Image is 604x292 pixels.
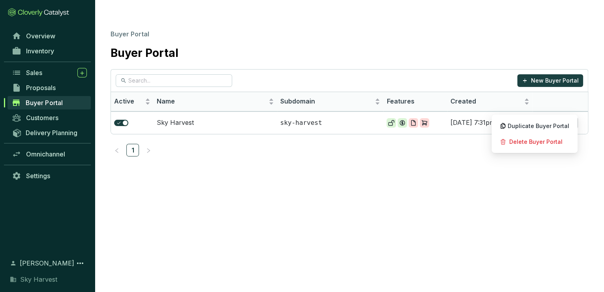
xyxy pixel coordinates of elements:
[154,92,277,111] th: Name
[111,47,178,60] h1: Buyer Portal
[8,169,91,183] a: Settings
[26,47,54,55] span: Inventory
[26,84,56,92] span: Proposals
[509,139,563,145] span: Delete Buyer Portal
[157,97,267,106] span: Name
[447,111,533,134] td: [DATE] 7:31pm
[495,119,574,133] p: Duplicate Buyer Portal
[495,135,574,149] p: Delete Buyer Portal
[142,144,155,156] button: right
[20,275,57,284] span: Sky Harvest
[508,123,569,129] span: Duplicate Buyer Portal
[26,129,77,137] span: Delivery Planning
[531,77,579,85] p: New Buyer Portal
[8,147,91,161] a: Omnichannel
[8,44,91,58] a: Inventory
[154,111,277,134] td: Sky Harvest
[20,258,74,268] span: [PERSON_NAME]
[8,81,91,94] a: Proposals
[142,144,155,156] li: Next Page
[26,114,58,122] span: Customers
[280,97,373,106] span: Subdomain
[8,111,91,124] a: Customers
[111,92,154,111] th: Active
[146,148,151,153] span: right
[26,172,50,180] span: Settings
[26,99,62,107] span: Buyer Portal
[280,119,381,127] p: sky-harvest
[383,92,447,111] th: Features
[111,144,123,156] li: Previous Page
[8,126,91,139] a: Delivery Planning
[517,74,583,87] button: New Buyer Portal
[450,97,522,106] span: Created
[111,30,149,38] span: Buyer Portal
[127,144,139,156] a: 1
[114,148,120,153] span: left
[8,29,91,43] a: Overview
[126,144,139,156] li: 1
[8,66,91,79] a: Sales
[26,69,42,77] span: Sales
[114,97,143,106] span: Active
[111,144,123,156] button: left
[447,92,533,111] th: Created
[26,150,65,158] span: Omnichannel
[128,76,220,85] input: Search...
[26,32,55,40] span: Overview
[277,92,384,111] th: Subdomain
[8,96,91,109] a: Buyer Portal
